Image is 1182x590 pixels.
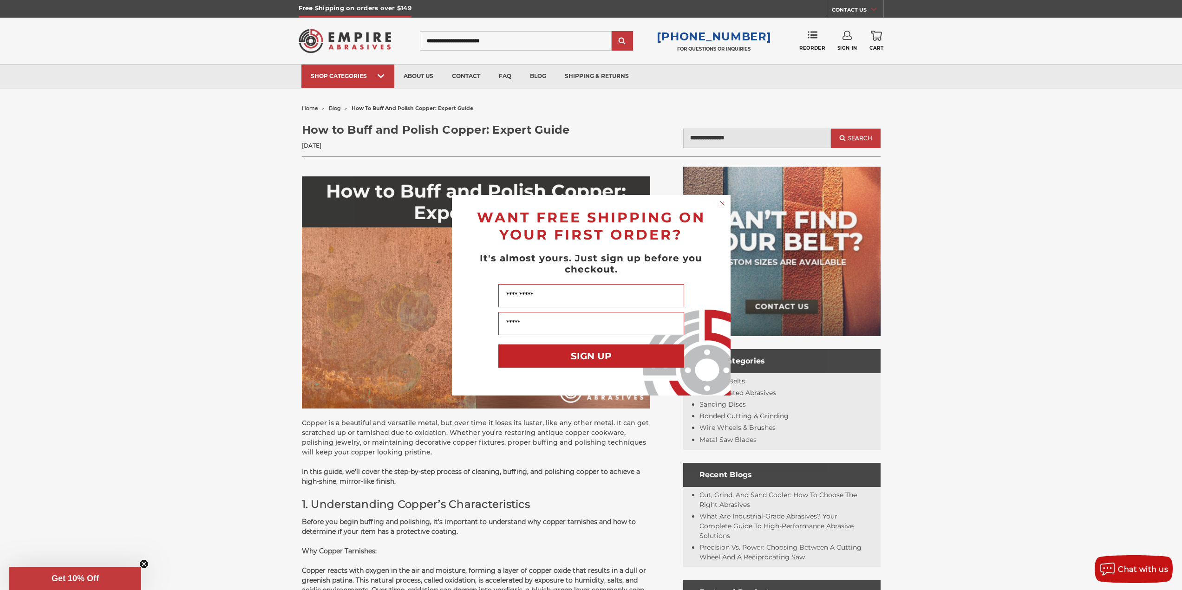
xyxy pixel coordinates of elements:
button: Chat with us [1095,555,1173,583]
span: WANT FREE SHIPPING ON YOUR FIRST ORDER? [477,209,705,243]
button: SIGN UP [498,344,684,368]
span: It's almost yours. Just sign up before you checkout. [480,253,702,275]
span: Chat with us [1118,565,1168,574]
button: Close dialog [718,199,727,208]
